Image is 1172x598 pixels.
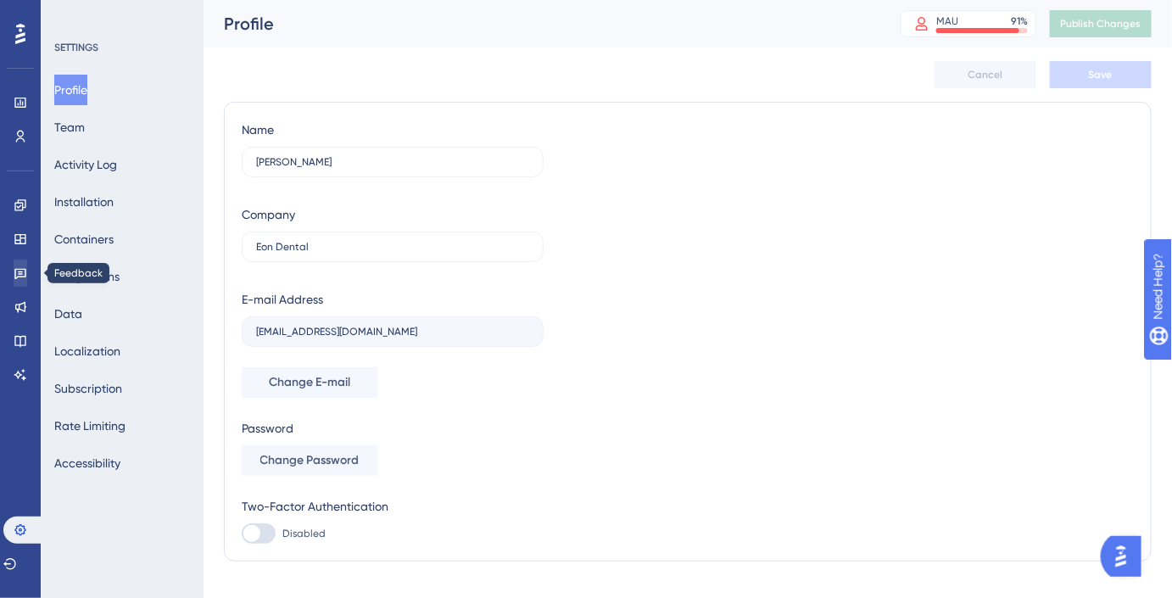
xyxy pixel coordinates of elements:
div: 91 % [1011,14,1028,28]
input: E-mail Address [256,326,529,338]
button: Integrations [54,261,120,292]
input: Name Surname [256,156,529,168]
button: Data [54,299,82,329]
span: Disabled [282,527,326,540]
button: Save [1050,61,1152,88]
button: Installation [54,187,114,217]
span: Publish Changes [1060,17,1141,31]
iframe: UserGuiding AI Assistant Launcher [1101,531,1152,582]
div: SETTINGS [54,41,192,54]
button: Cancel [935,61,1036,88]
div: Profile [224,12,858,36]
button: Rate Limiting [54,411,126,441]
div: E-mail Address [242,289,323,310]
button: Publish Changes [1050,10,1152,37]
div: Company [242,204,295,225]
span: Need Help? [40,4,106,25]
button: Accessibility [54,448,120,478]
span: Change E-mail [269,372,350,393]
button: Containers [54,224,114,254]
div: Name [242,120,274,140]
span: Change Password [260,450,360,471]
div: MAU [936,14,958,28]
span: Save [1089,68,1113,81]
div: Password [242,418,544,439]
button: Change E-mail [242,367,377,398]
button: Localization [54,336,120,366]
button: Subscription [54,373,122,404]
button: Team [54,112,85,143]
button: Activity Log [54,149,117,180]
span: Cancel [968,68,1003,81]
div: Two-Factor Authentication [242,496,544,517]
button: Profile [54,75,87,105]
button: Change Password [242,445,377,476]
input: Company Name [256,241,529,253]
